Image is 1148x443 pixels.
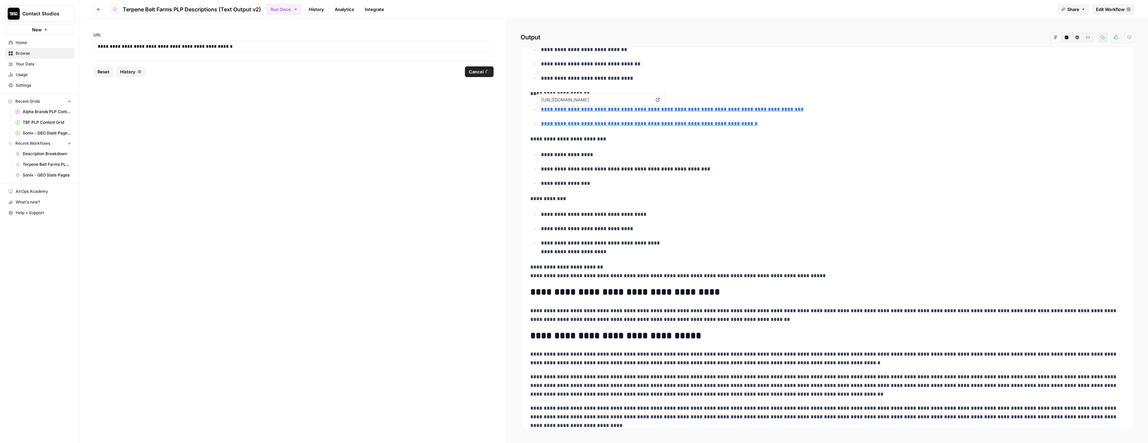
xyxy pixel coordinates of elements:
[15,98,40,104] span: Recent Grids
[16,72,71,78] span: Usage
[109,4,261,15] a: Terpene Belt Farms PLP Descriptions (Text Output v2)
[16,61,71,67] span: Your Data
[5,197,74,207] button: What's new?
[266,4,302,15] button: Run Once
[5,186,74,197] a: AirOps Academy
[5,37,74,48] a: Home
[361,4,388,15] a: Integrate
[305,4,328,15] a: History
[1067,6,1079,13] span: Share
[5,25,74,35] button: New
[15,140,50,146] span: Recent Workflows
[93,66,113,77] button: Reset
[97,68,109,75] span: Reset
[12,148,74,159] a: Description Breakdown
[8,8,20,20] img: Contact Studios Logo
[22,10,63,17] span: Contact Studios
[23,109,71,115] span: Alpha Brands PLP Content Grid
[16,82,71,88] span: Settings
[23,119,71,125] span: TBF PLP Content Grid
[12,159,74,170] a: Terpene Belt Farms PLP Descriptions (Flexible Container Output)
[469,68,484,75] span: Cancel
[521,32,1135,43] h2: Output
[23,172,71,178] span: Sonix - GEO State Pages
[331,4,358,15] a: Analytics
[93,32,494,38] label: URL
[12,128,74,138] a: Sonix - GEO State Pages Grid
[465,66,494,77] button: Cancel
[1096,6,1125,13] span: Edit Workflow
[32,26,42,33] span: New
[12,170,74,180] a: Sonix - GEO State Pages
[5,96,74,106] button: Recent Grids
[16,210,71,216] span: Help + Support
[116,66,146,77] button: History
[5,59,74,69] a: Your Data
[1057,4,1089,15] button: Share
[123,5,261,13] span: Terpene Belt Farms PLP Descriptions (Text Output v2)
[23,161,71,167] span: Terpene Belt Farms PLP Descriptions (Flexible Container Output)
[5,5,74,22] button: Workspace: Contact Studios
[12,117,74,128] a: TBF PLP Content Grid
[540,94,652,106] span: [URL][DOMAIN_NAME]
[16,50,71,56] span: Browse
[6,197,74,207] div: What's new?
[5,48,74,59] a: Browse
[5,69,74,80] a: Usage
[12,106,74,117] a: Alpha Brands PLP Content Grid
[120,68,135,75] span: History
[5,138,74,148] button: Recent Workflows
[16,188,71,194] span: AirOps Academy
[5,207,74,218] button: Help + Support
[16,40,71,46] span: Home
[23,130,71,136] span: Sonix - GEO State Pages Grid
[23,151,71,157] span: Description Breakdown
[5,80,74,91] a: Settings
[1092,4,1135,15] a: Edit Workflow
